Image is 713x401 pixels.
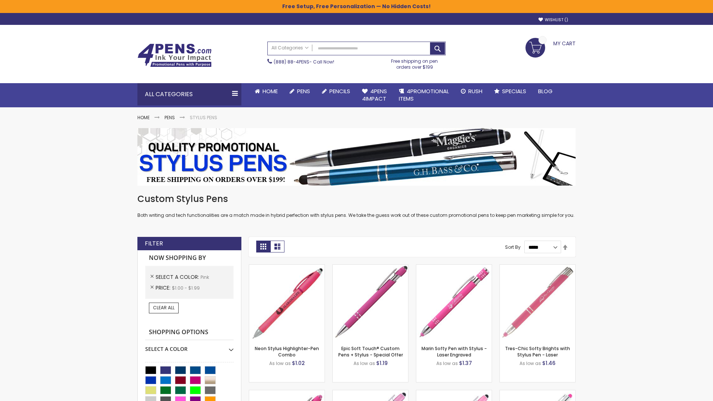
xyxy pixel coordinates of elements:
[505,244,521,250] label: Sort By
[520,360,541,366] span: As low as
[249,83,284,100] a: Home
[468,87,482,95] span: Rush
[399,87,449,102] span: 4PROMOTIONAL ITEMS
[137,193,576,205] h1: Custom Stylus Pens
[249,264,325,271] a: Neon Stylus Highlighter-Pen Combo-Pink
[356,83,393,107] a: 4Pens4impact
[354,360,375,366] span: As low as
[269,360,291,366] span: As low as
[502,87,526,95] span: Specials
[455,83,488,100] a: Rush
[436,360,458,366] span: As low as
[384,55,446,70] div: Free shipping on pen orders over $199
[156,284,172,291] span: Price
[500,390,575,396] a: Tres-Chic Softy with Stylus Top Pen - ColorJet-Pink
[297,87,310,95] span: Pens
[145,250,234,266] strong: Now Shopping by
[172,285,200,291] span: $1.00 - $1.99
[542,359,556,367] span: $1.46
[249,265,325,340] img: Neon Stylus Highlighter-Pen Combo-Pink
[145,239,163,248] strong: Filter
[249,390,325,396] a: Ellipse Softy Brights with Stylus Pen - Laser-Pink
[532,83,559,100] a: Blog
[416,390,492,396] a: Ellipse Stylus Pen - ColorJet-Pink
[416,265,492,340] img: Marin Softy Pen with Stylus - Laser Engraved-Pink
[137,83,241,105] div: All Categories
[201,274,209,280] span: Pink
[500,265,575,340] img: Tres-Chic Softy Brights with Stylus Pen - Laser-Pink
[421,345,487,358] a: Marin Softy Pen with Stylus - Laser Engraved
[271,45,309,51] span: All Categories
[137,128,576,186] img: Stylus Pens
[274,59,309,65] a: (888) 88-4PENS
[255,345,319,358] a: Neon Stylus Highlighter-Pen Combo
[362,87,387,102] span: 4Pens 4impact
[137,114,150,121] a: Home
[333,265,408,340] img: 4P-MS8B-Pink
[376,359,388,367] span: $1.19
[145,340,234,353] div: Select A Color
[393,83,455,107] a: 4PROMOTIONALITEMS
[190,114,217,121] strong: Stylus Pens
[145,325,234,340] strong: Shopping Options
[316,83,356,100] a: Pencils
[505,345,570,358] a: Tres-Chic Softy Brights with Stylus Pen - Laser
[263,87,278,95] span: Home
[488,83,532,100] a: Specials
[538,17,568,23] a: Wishlist
[149,303,179,313] a: Clear All
[333,264,408,271] a: 4P-MS8B-Pink
[268,42,312,54] a: All Categories
[256,241,270,252] strong: Grid
[153,304,175,311] span: Clear All
[274,59,334,65] span: - Call Now!
[165,114,175,121] a: Pens
[137,43,212,67] img: 4Pens Custom Pens and Promotional Products
[538,87,553,95] span: Blog
[137,193,576,219] div: Both writing and tech functionalities are a match made in hybrid perfection with stylus pens. We ...
[459,359,472,367] span: $1.37
[329,87,350,95] span: Pencils
[156,273,201,281] span: Select A Color
[416,264,492,271] a: Marin Softy Pen with Stylus - Laser Engraved-Pink
[292,359,305,367] span: $1.02
[338,345,403,358] a: Epic Soft Touch® Custom Pens + Stylus - Special Offer
[284,83,316,100] a: Pens
[500,264,575,271] a: Tres-Chic Softy Brights with Stylus Pen - Laser-Pink
[333,390,408,396] a: Ellipse Stylus Pen - LaserMax-Pink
